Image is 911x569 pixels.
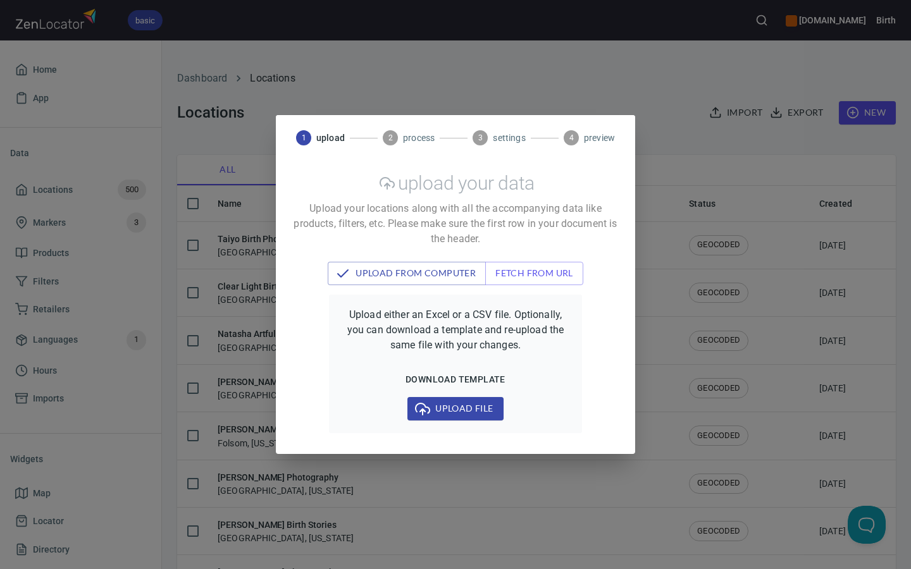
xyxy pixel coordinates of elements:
[478,133,483,142] text: 3
[342,397,569,420] div: Upload file
[338,266,476,281] span: upload from computer
[485,262,583,285] button: fetch from url
[342,307,569,353] p: Upload either an Excel or a CSV file. Optionally, you can download a template and re-upload the s...
[302,133,306,142] text: 1
[569,133,573,142] text: 4
[347,372,564,388] span: download template
[584,132,615,144] span: preview
[316,132,345,144] span: upload
[418,401,493,417] span: Upload file
[328,262,486,285] button: upload from computer
[342,368,569,391] a: download template
[407,397,503,420] button: Upload file
[493,132,525,144] span: settings
[291,201,620,247] p: Upload your locations along with all the accompanying data like products, filters, etc. Please ma...
[495,266,573,281] span: fetch from url
[398,172,535,195] h2: upload your data
[328,262,583,285] div: outlined secondary button group
[403,132,435,144] span: process
[388,133,393,142] text: 2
